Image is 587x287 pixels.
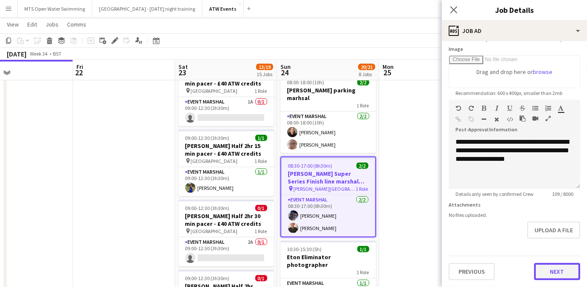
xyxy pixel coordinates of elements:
[191,158,238,164] span: [GEOGRAPHIC_DATA]
[468,105,474,112] button: Redo
[185,135,230,141] span: 09:00-12:30 (3h30m)
[202,0,244,17] button: ATW Events
[383,63,394,71] span: Mon
[178,200,274,266] app-job-card: 09:00-12:30 (3h30m)0/1[PERSON_NAME] Half 2hr 30 min pacer - £40 ATW credits [GEOGRAPHIC_DATA]1 Ro...
[185,275,230,281] span: 09:00-12:30 (3h30m)
[42,19,62,30] a: Jobs
[494,116,500,123] button: Clear Formatting
[456,105,461,112] button: Undo
[280,63,291,71] span: Sun
[18,0,92,17] button: MTS Open Water Swimming
[356,186,368,192] span: 1 Role
[381,68,394,77] span: 25
[178,63,188,71] span: Sat
[287,79,324,86] span: 08:00-18:00 (10h)
[442,4,587,15] h3: Job Details
[449,90,569,96] span: Recommendation: 600 x 400px, smaller than 2mb
[507,105,513,112] button: Underline
[191,228,238,234] span: [GEOGRAPHIC_DATA]
[481,105,487,112] button: Bold
[527,222,580,239] button: Upload a file
[178,97,274,126] app-card-role: Event Marshal1A0/109:00-12:30 (3h30m)
[257,71,273,77] div: 15 Jobs
[281,170,375,185] h3: [PERSON_NAME] Super Series Finish line marshal £11.44 for over 21's
[53,50,61,57] div: BST
[76,63,83,71] span: Fri
[281,195,375,237] app-card-role: Event Marshal2/208:30-17:00 (8h30m)[PERSON_NAME][PERSON_NAME]
[191,88,238,94] span: [GEOGRAPHIC_DATA]
[357,102,369,109] span: 1 Role
[75,68,83,77] span: 22
[449,263,495,280] button: Previous
[177,68,188,77] span: 23
[24,19,41,30] a: Edit
[481,116,487,123] button: Horizontal Line
[357,246,369,252] span: 1/1
[545,115,551,122] button: Fullscreen
[3,19,22,30] a: View
[534,263,580,280] button: Next
[280,112,376,153] app-card-role: Event Marshal2/208:00-18:00 (10h)[PERSON_NAME][PERSON_NAME]
[287,246,322,252] span: 10:30-15:30 (5h)
[280,74,376,153] app-job-card: 08:00-18:00 (10h)2/2[PERSON_NAME] parking marhsal1 RoleEvent Marshal2/208:00-18:00 (10h)[PERSON_N...
[507,116,513,123] button: HTML Code
[92,0,202,17] button: [GEOGRAPHIC_DATA] - [DATE] night training
[442,21,587,41] div: Job Ad
[178,212,274,228] h3: [PERSON_NAME] Half 2hr 30 min pacer - £40 ATW credits
[178,167,274,196] app-card-role: Event Marshal1/109:00-12:30 (3h30m)[PERSON_NAME]
[280,157,376,237] app-job-card: 08:30-17:00 (8h30m)2/2[PERSON_NAME] Super Series Finish line marshal £11.44 for over 21's [PERSON...
[7,21,19,28] span: View
[280,253,376,269] h3: Eton Eliminator photographer
[255,135,267,141] span: 1/1
[558,105,564,112] button: Text Color
[279,68,291,77] span: 24
[178,237,274,266] app-card-role: Event Marshal2A0/109:00-12:30 (3h30m)
[520,115,526,122] button: Paste as plain text
[532,105,538,112] button: Unordered List
[255,275,267,281] span: 0/1
[255,88,267,94] span: 1 Role
[494,105,500,112] button: Italic
[449,191,540,197] span: Details only seen by confirmed Crew
[449,201,481,208] label: Attachments
[185,205,230,211] span: 09:00-12:30 (3h30m)
[520,105,526,112] button: Strikethrough
[27,21,37,28] span: Edit
[178,142,274,157] h3: [PERSON_NAME] Half 2hr 15 min pacer - £40 ATW credits
[28,50,50,57] span: Week 34
[255,158,267,164] span: 1 Role
[532,115,538,122] button: Insert video
[294,186,356,192] span: [PERSON_NAME][GEOGRAPHIC_DATA]
[545,191,580,197] span: 109 / 8000
[356,163,368,169] span: 2/2
[7,50,26,58] div: [DATE]
[358,64,375,70] span: 20/21
[255,205,267,211] span: 0/1
[449,212,580,218] div: No files uploaded.
[545,105,551,112] button: Ordered List
[359,71,375,77] div: 8 Jobs
[46,21,58,28] span: Jobs
[288,163,333,169] span: 08:30-17:00 (8h30m)
[256,64,273,70] span: 13/19
[280,86,376,102] h3: [PERSON_NAME] parking marhsal
[178,59,274,126] app-job-card: 09:00-12:30 (3h30m)0/1[PERSON_NAME] Half 1hr 45 min pacer - £40 ATW credits [GEOGRAPHIC_DATA]1 Ro...
[255,228,267,234] span: 1 Role
[357,269,369,275] span: 1 Role
[67,21,86,28] span: Comms
[357,79,369,86] span: 2/2
[64,19,90,30] a: Comms
[178,130,274,196] app-job-card: 09:00-12:30 (3h30m)1/1[PERSON_NAME] Half 2hr 15 min pacer - £40 ATW credits [GEOGRAPHIC_DATA]1 Ro...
